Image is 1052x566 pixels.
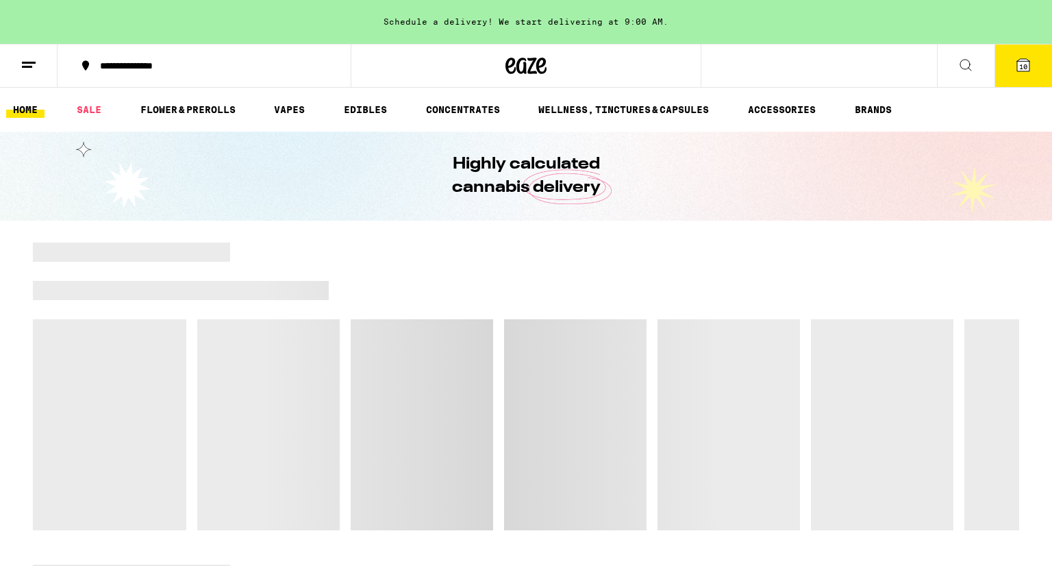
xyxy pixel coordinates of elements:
[413,153,639,199] h1: Highly calculated cannabis delivery
[994,45,1052,87] button: 10
[419,101,507,118] a: CONCENTRATES
[267,101,312,118] a: VAPES
[70,101,108,118] a: SALE
[337,101,394,118] a: EDIBLES
[741,101,823,118] a: ACCESSORIES
[1019,62,1027,71] span: 10
[531,101,716,118] a: WELLNESS, TINCTURES & CAPSULES
[134,101,242,118] a: FLOWER & PREROLLS
[6,101,45,118] a: HOME
[848,101,899,118] a: BRANDS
